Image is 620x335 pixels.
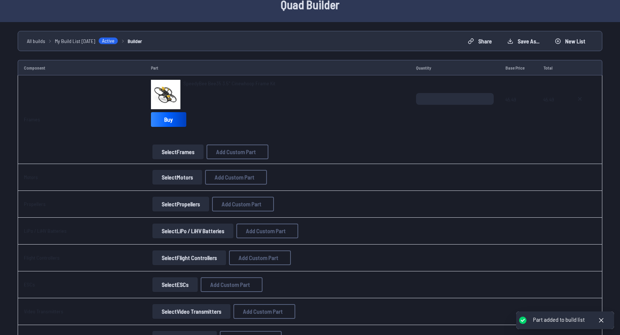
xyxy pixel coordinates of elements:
button: Share [462,35,498,47]
button: Add Custom Part [207,145,268,159]
span: Add Custom Part [216,149,256,155]
a: SelectMotors [151,170,204,185]
td: Component [18,60,145,75]
img: image [151,80,180,109]
span: Add Custom Part [243,309,283,314]
a: Propellers [24,201,46,207]
button: Add Custom Part [212,197,274,211]
button: Add Custom Part [233,304,295,319]
a: SelectFrames [151,145,205,159]
span: Add Custom Part [239,255,278,261]
button: SelectFrames [152,145,204,159]
td: Total [538,60,565,75]
a: SelectPropellers [151,197,211,211]
span: Add Custom Part [215,174,254,180]
td: Base Price [500,60,538,75]
button: SelectFlight Controllers [152,250,226,265]
button: Add Custom Part [201,277,263,292]
span: Active [98,37,118,44]
td: Part [145,60,410,75]
a: ESCs [24,281,35,288]
a: SelectVideo Transmitters [151,304,232,319]
span: My Build List [DATE] [55,37,95,45]
a: LiPo / LiHV Batteries [24,228,67,234]
span: SpeedyBee Bee35 3.5" Cinewhoop Frame Kit [183,80,275,86]
a: SpeedyBee Bee35 3.5" Cinewhoop Frame Kit [183,80,275,87]
a: SelectLiPo / LiHV Batteries [151,224,235,238]
a: Flight Controllers [24,254,60,261]
button: SelectVideo Transmitters [152,304,230,319]
a: Builder [128,37,142,45]
a: All builds [27,37,45,45]
a: Motors [24,174,38,180]
a: SelectESCs [151,277,199,292]
span: Add Custom Part [210,282,250,288]
a: SelectFlight Controllers [151,250,228,265]
span: 45.49 [543,93,559,128]
div: Part added to build list [533,316,585,324]
span: Add Custom Part [246,228,286,234]
a: Buy [151,112,186,127]
td: Quantity [410,60,500,75]
button: Add Custom Part [205,170,267,185]
button: New List [549,35,592,47]
button: Save as... [501,35,546,47]
span: Add Custom Part [222,201,261,207]
a: Frames [24,116,40,122]
a: Video Transmitters [24,308,63,314]
button: Add Custom Part [236,224,298,238]
a: My Build List [DATE]Active [55,37,118,45]
button: SelectLiPo / LiHV Batteries [152,224,233,238]
span: 45.49 [505,93,532,128]
button: SelectESCs [152,277,198,292]
button: SelectMotors [152,170,202,185]
button: SelectPropellers [152,197,209,211]
button: Add Custom Part [229,250,291,265]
